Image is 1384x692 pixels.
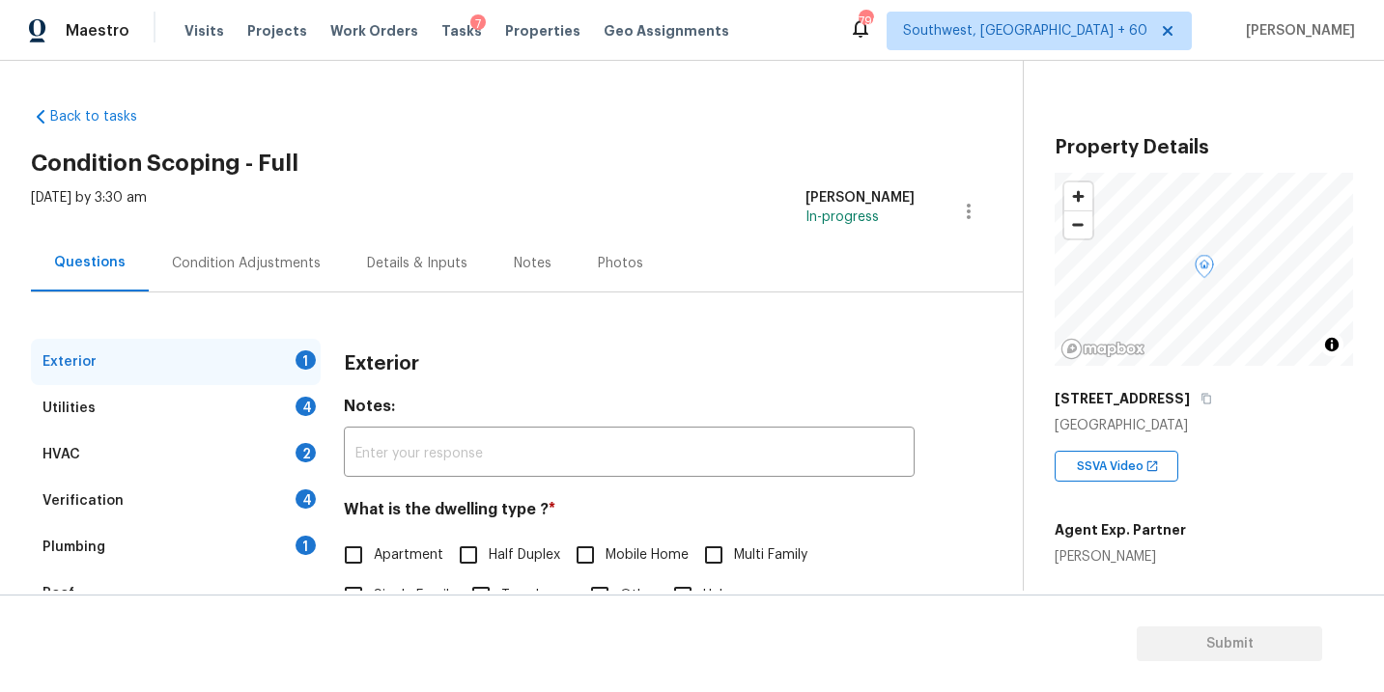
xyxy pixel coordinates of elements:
[489,545,560,566] span: Half Duplex
[1064,182,1092,210] button: Zoom in
[859,12,872,31] div: 790
[1055,451,1178,482] div: SSVA Video
[172,254,321,273] div: Condition Adjustments
[514,254,551,273] div: Notes
[734,545,807,566] span: Multi Family
[1077,457,1151,476] span: SSVA Video
[344,397,915,424] h4: Notes:
[703,586,761,606] span: Unknown
[42,538,105,557] div: Plumbing
[1145,459,1159,473] img: Open In New Icon
[296,397,316,416] div: 4
[441,24,482,38] span: Tasks
[247,21,307,41] span: Projects
[42,491,124,511] div: Verification
[31,188,147,235] div: [DATE] by 3:30 am
[367,254,467,273] div: Details & Inputs
[296,443,316,462] div: 2
[903,21,1147,41] span: Southwest, [GEOGRAPHIC_DATA] + 60
[66,21,129,41] span: Maestro
[606,545,689,566] span: Mobile Home
[505,21,580,41] span: Properties
[1060,338,1145,360] a: Mapbox homepage
[1238,21,1355,41] span: [PERSON_NAME]
[1064,210,1092,238] button: Zoom out
[31,107,216,126] a: Back to tasks
[296,489,316,509] div: 4
[805,210,879,224] span: In-progress
[330,21,418,41] span: Work Orders
[42,584,74,603] div: Roof
[1055,416,1353,435] div: [GEOGRAPHIC_DATA]
[54,253,126,272] div: Questions
[1055,520,1186,540] h5: Agent Exp. Partner
[296,536,316,555] div: 1
[374,586,456,606] span: Single Family
[620,586,658,606] span: Other
[31,153,1023,173] h2: Condition Scoping - Full
[374,545,443,566] span: Apartment
[805,188,915,208] div: [PERSON_NAME]
[604,21,729,41] span: Geo Assignments
[501,586,575,606] span: Townhouse
[598,254,643,273] div: Photos
[42,352,97,372] div: Exterior
[1198,390,1215,407] button: Copy Address
[1055,173,1353,366] canvas: Map
[42,399,96,418] div: Utilities
[1055,547,1186,567] div: [PERSON_NAME]
[1055,389,1190,408] h5: [STREET_ADDRESS]
[344,500,915,527] h4: What is the dwelling type ?
[42,445,80,464] div: HVAC
[184,21,224,41] span: Visits
[296,350,316,370] div: 1
[1195,255,1214,285] div: Map marker
[344,431,915,477] input: Enter your response
[1320,333,1343,356] button: Toggle attribution
[1326,334,1338,355] span: Toggle attribution
[1055,138,1353,157] h3: Property Details
[344,354,419,374] h3: Exterior
[470,14,486,34] div: 7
